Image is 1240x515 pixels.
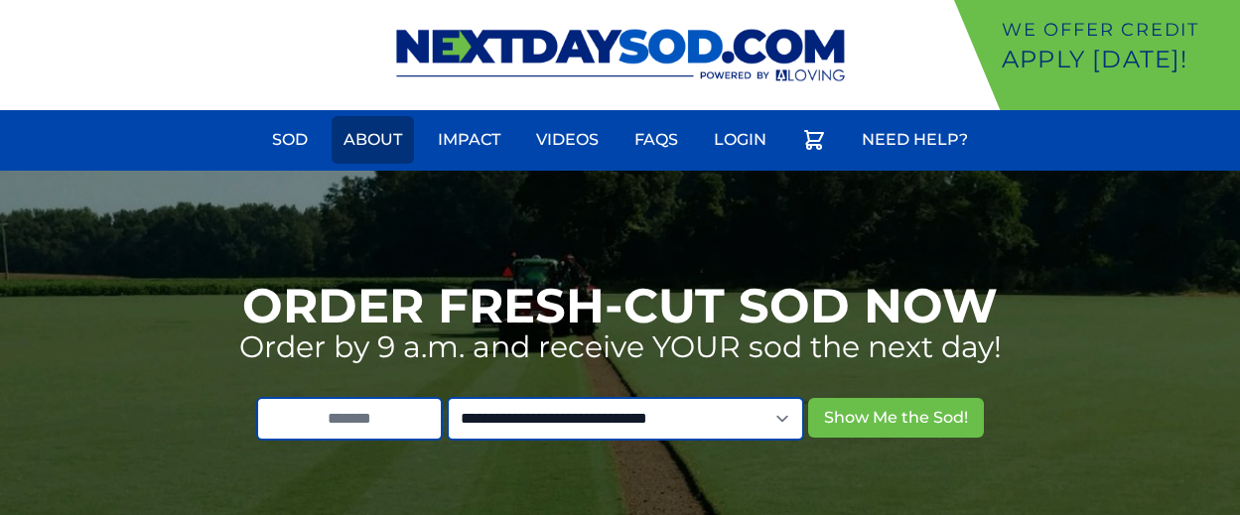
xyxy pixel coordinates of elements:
h1: Order Fresh-Cut Sod Now [242,282,998,329]
p: Order by 9 a.m. and receive YOUR sod the next day! [239,329,1002,365]
a: About [332,116,414,164]
button: Show Me the Sod! [808,398,984,438]
p: We offer Credit [1002,16,1232,44]
a: Sod [260,116,320,164]
a: Need Help? [850,116,980,164]
a: Login [702,116,778,164]
a: FAQs [622,116,690,164]
a: Impact [426,116,512,164]
a: Videos [524,116,611,164]
p: Apply [DATE]! [1002,44,1232,75]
